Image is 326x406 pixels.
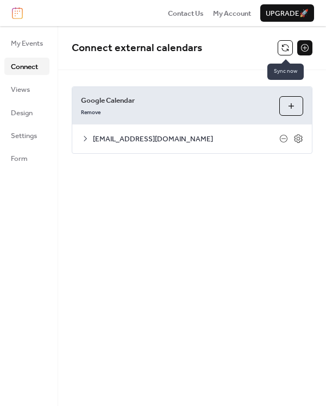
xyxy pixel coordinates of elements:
[12,7,23,19] img: logo
[4,58,49,75] a: Connect
[4,127,49,144] a: Settings
[4,149,49,167] a: Form
[11,108,33,118] span: Design
[93,134,279,145] span: [EMAIL_ADDRESS][DOMAIN_NAME]
[267,64,304,80] span: Sync now
[266,8,309,19] span: Upgrade 🚀
[81,109,101,117] span: Remove
[72,38,202,58] span: Connect external calendars
[11,61,38,72] span: Connect
[213,8,251,19] span: My Account
[168,8,204,19] span: Contact Us
[168,8,204,18] a: Contact Us
[4,104,49,121] a: Design
[213,8,251,18] a: My Account
[260,4,314,22] button: Upgrade🚀
[4,34,49,52] a: My Events
[81,95,271,106] span: Google Calendar
[11,130,37,141] span: Settings
[11,84,30,95] span: Views
[4,80,49,98] a: Views
[11,153,28,164] span: Form
[11,38,43,49] span: My Events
